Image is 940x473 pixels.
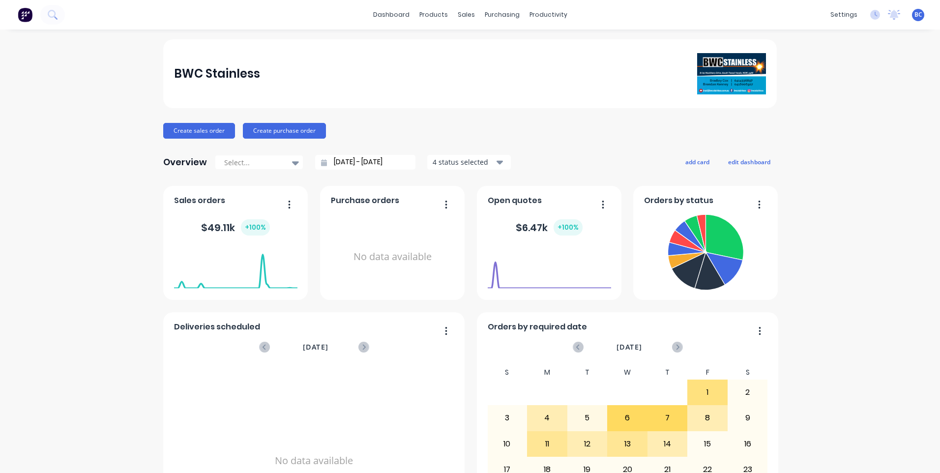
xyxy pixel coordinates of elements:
[433,157,495,167] div: 4 status selected
[163,123,235,139] button: Create sales order
[728,380,767,405] div: 2
[648,406,687,430] div: 7
[174,64,260,84] div: BWC Stainless
[174,195,225,207] span: Sales orders
[825,7,862,22] div: settings
[331,210,454,303] div: No data available
[607,365,647,380] div: W
[488,406,527,430] div: 3
[679,155,716,168] button: add card
[554,219,583,236] div: + 100 %
[414,7,453,22] div: products
[331,195,399,207] span: Purchase orders
[647,365,688,380] div: T
[728,432,767,456] div: 16
[368,7,414,22] a: dashboard
[648,432,687,456] div: 14
[487,365,528,380] div: S
[688,406,727,430] div: 8
[525,7,572,22] div: productivity
[722,155,777,168] button: edit dashboard
[163,152,207,172] div: Overview
[644,195,713,207] span: Orders by status
[568,432,607,456] div: 12
[453,7,480,22] div: sales
[688,380,727,405] div: 1
[527,365,567,380] div: M
[617,342,642,353] span: [DATE]
[528,432,567,456] div: 11
[728,406,767,430] div: 9
[687,365,728,380] div: F
[516,219,583,236] div: $ 6.47k
[688,432,727,456] div: 15
[488,432,527,456] div: 10
[18,7,32,22] img: Factory
[728,365,768,380] div: S
[914,10,922,19] span: BC
[568,406,607,430] div: 5
[303,342,328,353] span: [DATE]
[427,155,511,170] button: 4 status selected
[567,365,608,380] div: T
[241,219,270,236] div: + 100 %
[528,406,567,430] div: 4
[243,123,326,139] button: Create purchase order
[608,432,647,456] div: 13
[201,219,270,236] div: $ 49.11k
[608,406,647,430] div: 6
[697,53,766,95] img: BWC Stainless
[480,7,525,22] div: purchasing
[488,195,542,207] span: Open quotes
